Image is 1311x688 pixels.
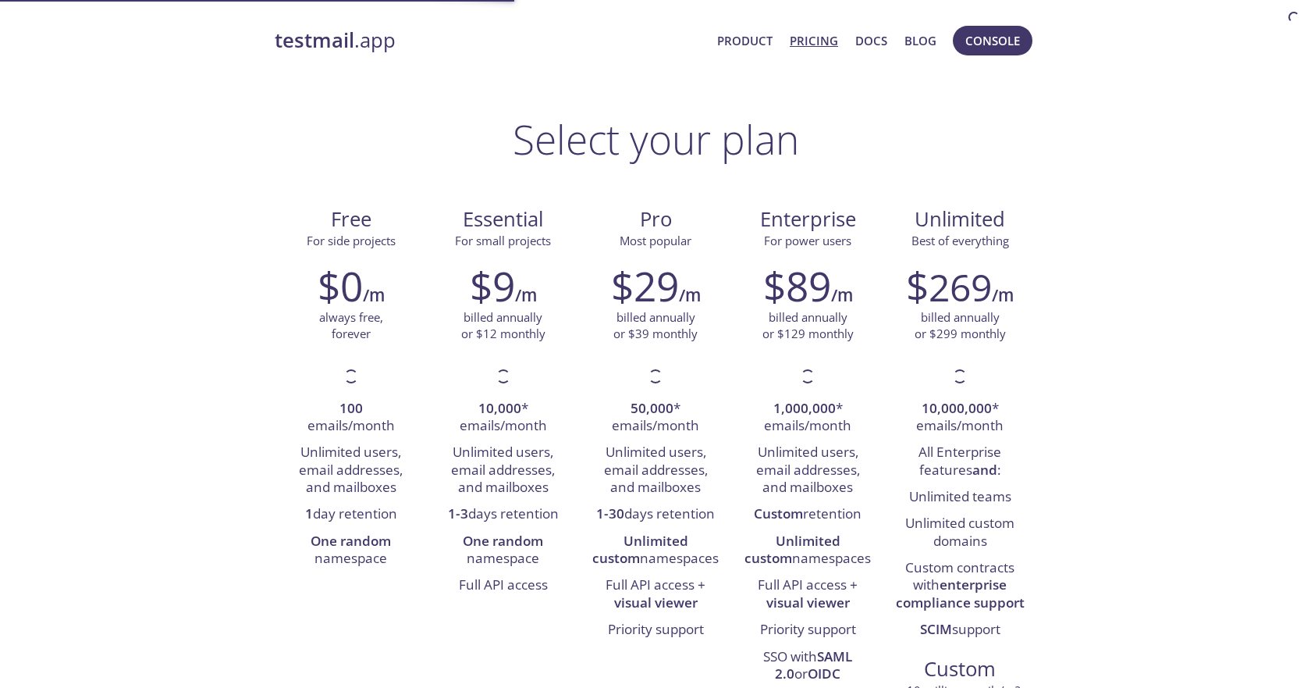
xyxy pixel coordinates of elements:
[339,399,363,417] strong: 100
[318,262,363,309] h2: $0
[762,309,854,343] p: billed annually or $129 monthly
[929,262,992,312] span: 269
[808,665,840,683] strong: OIDC
[592,532,688,567] strong: Unlimited custom
[896,484,1025,511] li: Unlimited teams
[744,396,872,440] li: * emails/month
[897,656,1024,683] span: Custom
[307,233,396,248] span: For side projects
[614,594,698,611] strong: visual viewer
[286,440,415,501] li: Unlimited users, email addresses, and mailboxes
[515,282,537,308] h6: /m
[915,205,1005,233] span: Unlimited
[920,620,952,638] strong: SCIM
[855,30,887,51] a: Docs
[611,262,679,309] h2: $29
[911,233,1009,248] span: Best of everything
[744,529,872,573] li: namespaces
[904,30,936,51] a: Blog
[463,532,543,550] strong: One random
[766,594,850,611] strong: visual viewer
[896,576,1025,611] strong: enterprise compliance support
[972,461,997,479] strong: and
[439,529,567,573] li: namespace
[896,555,1025,617] li: Custom contracts with
[775,647,852,683] strong: SAML 2.0
[461,309,545,343] p: billed annually or $12 monthly
[620,233,691,248] span: Most popular
[613,309,698,343] p: billed annually or $39 monthly
[286,501,415,528] li: day retention
[773,399,836,417] strong: 1,000,000
[744,206,872,233] span: Enterprise
[896,617,1025,643] li: support
[591,396,719,440] li: * emails/month
[896,511,1025,555] li: Unlimited custom domains
[287,206,414,233] span: Free
[679,282,701,308] h6: /m
[592,206,719,233] span: Pro
[744,440,872,501] li: Unlimited users, email addresses, and mailboxes
[286,529,415,573] li: namespace
[965,30,1020,51] span: Console
[591,440,719,501] li: Unlimited users, email addresses, and mailboxes
[906,262,992,309] h2: $
[513,116,799,162] h1: Select your plan
[790,30,838,51] a: Pricing
[763,262,831,309] h2: $89
[992,282,1014,308] h6: /m
[448,504,468,522] strong: 1-3
[478,399,521,417] strong: 10,000
[470,262,515,309] h2: $9
[286,396,415,440] li: emails/month
[439,572,567,599] li: Full API access
[275,27,354,54] strong: testmail
[439,396,567,440] li: * emails/month
[744,617,872,643] li: Priority support
[831,282,853,308] h6: /m
[439,440,567,501] li: Unlimited users, email addresses, and mailboxes
[363,282,385,308] h6: /m
[754,504,803,522] strong: Custom
[717,30,773,51] a: Product
[311,532,391,550] strong: One random
[915,309,1006,343] p: billed annually or $299 monthly
[896,396,1025,440] li: * emails/month
[744,532,840,567] strong: Unlimited custom
[896,440,1025,484] li: All Enterprise features :
[591,501,719,528] li: days retention
[922,399,992,417] strong: 10,000,000
[305,504,313,522] strong: 1
[631,399,673,417] strong: 50,000
[591,529,719,573] li: namespaces
[744,572,872,617] li: Full API access +
[764,233,851,248] span: For power users
[455,233,551,248] span: For small projects
[591,572,719,617] li: Full API access +
[596,504,624,522] strong: 1-30
[953,26,1032,55] button: Console
[744,501,872,528] li: retention
[591,617,719,643] li: Priority support
[439,501,567,528] li: days retention
[439,206,567,233] span: Essential
[319,309,383,343] p: always free, forever
[275,27,705,54] a: testmail.app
